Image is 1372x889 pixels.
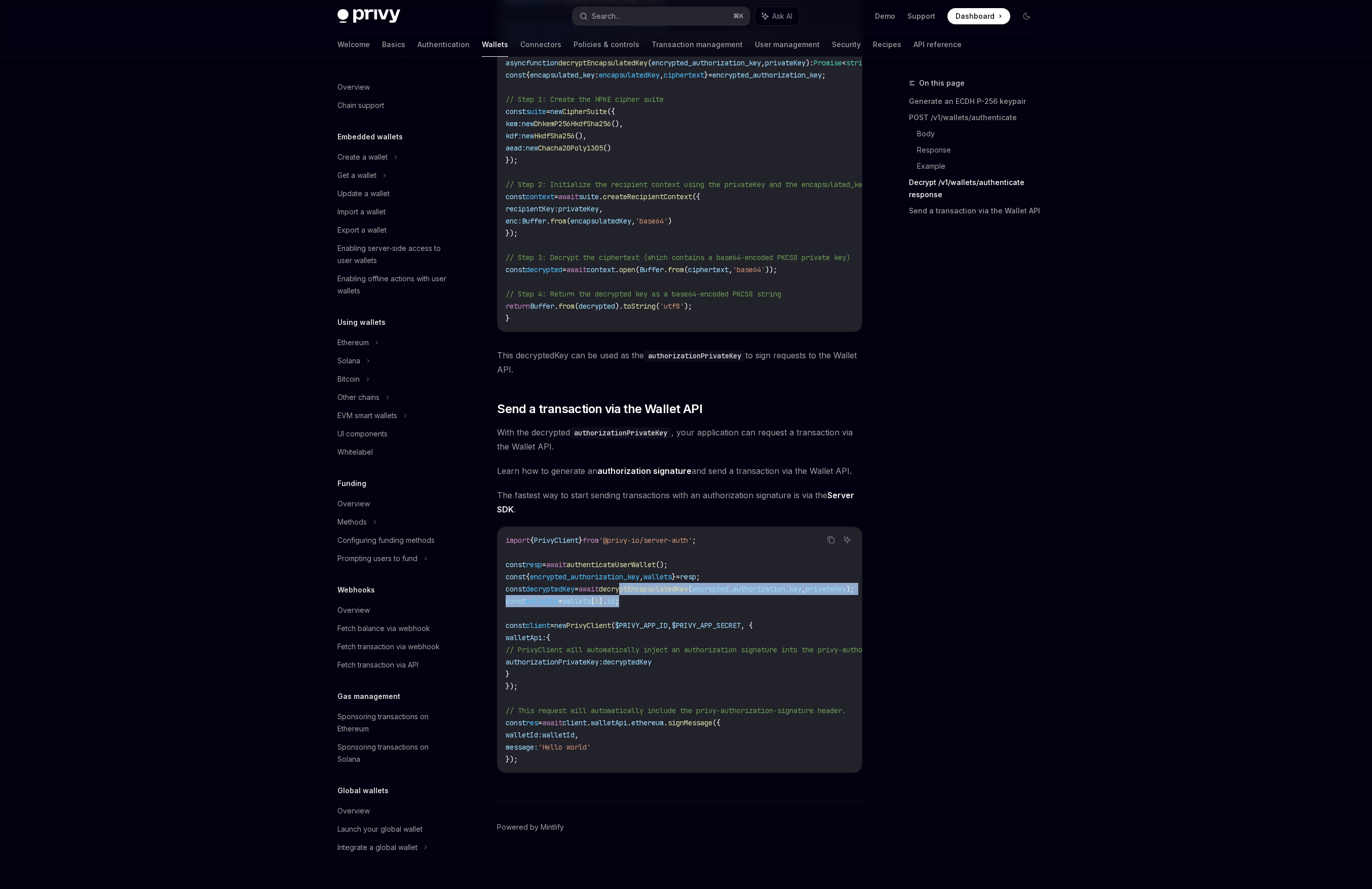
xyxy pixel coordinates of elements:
[597,466,692,476] a: authorization signature
[656,302,660,311] span: (
[506,560,526,569] span: const
[506,119,522,128] span: kem:
[538,743,591,752] span: 'Hello world'
[506,289,781,299] span: // Step 4: Return the decrypted key as a base64-encoded PKCS8 string
[647,58,652,67] span: (
[506,670,510,679] span: }
[526,584,575,594] span: decryptedKey
[947,8,1010,24] a: Dashboard
[497,348,862,377] span: This decryptedKey can be used as the to sign requests to the Wallet API.
[692,584,802,594] span: encrypted_authorization_key
[329,221,459,239] a: Export a wallet
[534,536,579,545] span: PrivyClient
[526,718,538,727] span: res
[497,488,862,516] span: The fastest way to start sending transactions with an authorization signature is via the .
[337,841,417,854] div: Integrate a global wallet
[765,58,806,67] span: privateKey
[337,391,379,403] div: Other chains
[337,690,400,702] h5: Gas management
[337,516,367,528] div: Methods
[329,495,459,513] a: Overview
[526,192,554,201] span: context
[684,265,688,274] span: (
[530,302,554,311] span: Buffer
[909,93,1043,109] a: Generate an ECDH P-256 keypair
[506,584,526,594] span: const
[603,657,652,666] span: decryptedKey
[329,270,459,300] a: Enabling offline actions with user wallets
[337,428,388,440] div: UI components
[506,253,850,262] span: // Step 3: Decrypt the ciphertext (which contains a base64-encoded PKCS8 private key)
[506,314,510,323] span: }
[688,265,729,274] span: ciphertext
[644,350,745,361] code: authorizationPrivateKey
[761,58,765,67] span: ,
[566,560,656,569] span: authenticateUserWallet
[337,81,370,93] div: Overview
[668,621,672,630] span: ,
[554,192,558,201] span: =
[583,536,599,545] span: from
[627,718,631,727] span: .
[875,11,895,21] a: Demo
[329,738,459,768] a: Sponsoring transactions on Solana
[643,572,672,581] span: wallets
[909,109,1043,126] a: POST /v1/wallets/authenticate
[506,229,518,238] span: });
[526,107,546,116] span: suite
[329,425,459,443] a: UI components
[546,633,550,642] span: {
[575,302,579,311] span: (
[574,32,639,57] a: Policies & controls
[550,621,554,630] span: =
[482,32,508,57] a: Wallets
[907,11,935,21] a: Support
[337,446,373,458] div: Whitelabel
[579,536,583,545] span: }
[599,70,660,80] span: encapsulatedKey
[506,143,526,153] span: aead:
[329,203,459,221] a: Import a wallet
[676,572,680,581] span: =
[603,192,692,201] span: createRecipientContext
[573,7,750,25] button: Search...⌘K
[337,32,370,57] a: Welcome
[530,70,595,80] span: encapsulated_key
[382,32,405,57] a: Basics
[631,718,664,727] span: ethereum
[329,531,459,549] a: Configuring funding methods
[526,560,542,569] span: resp
[506,730,542,739] span: walletId:
[639,572,643,581] span: ,
[497,490,854,515] a: Server SDK
[329,239,459,270] a: Enabling server-side access to user wallets
[337,584,375,596] h5: Webhooks
[570,427,671,438] code: authorizationPrivateKey
[506,58,526,67] span: async
[337,169,376,181] div: Get a wallet
[522,131,534,140] span: new
[591,597,595,606] span: [
[550,216,566,226] span: from
[741,621,753,630] span: , {
[522,119,534,128] span: new
[599,204,603,213] span: ,
[506,633,546,642] span: walletApi:
[558,192,579,201] span: await
[822,70,826,80] span: ;
[506,621,526,630] span: const
[520,32,561,57] a: Connectors
[329,184,459,203] a: Update a wallet
[562,107,607,116] span: CipherSuite
[506,107,526,116] span: const
[917,126,1043,142] a: Body
[562,718,587,727] span: client
[599,192,603,201] span: .
[337,823,423,835] div: Launch your global wallet
[615,597,619,606] span: ;
[506,204,558,213] span: recipientKey:
[506,597,526,606] span: const
[733,12,744,20] span: ⌘ K
[765,265,777,274] span: ));
[506,70,526,80] span: const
